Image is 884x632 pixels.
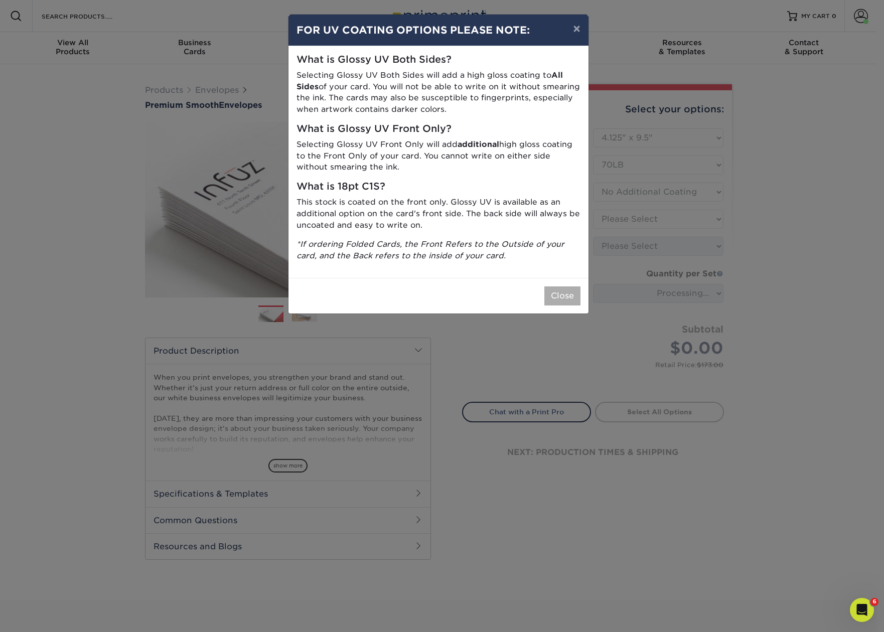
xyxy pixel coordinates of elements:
[297,123,580,135] h5: What is Glossy UV Front Only?
[297,54,580,66] h5: What is Glossy UV Both Sides?
[458,139,499,149] strong: additional
[544,286,580,305] button: Close
[297,23,580,38] h4: FOR UV COATING OPTIONS PLEASE NOTE:
[297,70,563,91] strong: All Sides
[297,239,564,260] i: *If ordering Folded Cards, the Front Refers to the Outside of your card, and the Back refers to t...
[850,598,874,622] iframe: Intercom live chat
[870,598,878,606] span: 6
[297,139,580,173] p: Selecting Glossy UV Front Only will add high gloss coating to the Front Only of your card. You ca...
[297,181,580,193] h5: What is 18pt C1S?
[297,197,580,231] p: This stock is coated on the front only. Glossy UV is available as an additional option on the car...
[565,15,588,43] button: ×
[297,70,580,115] p: Selecting Glossy UV Both Sides will add a high gloss coating to of your card. You will not be abl...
